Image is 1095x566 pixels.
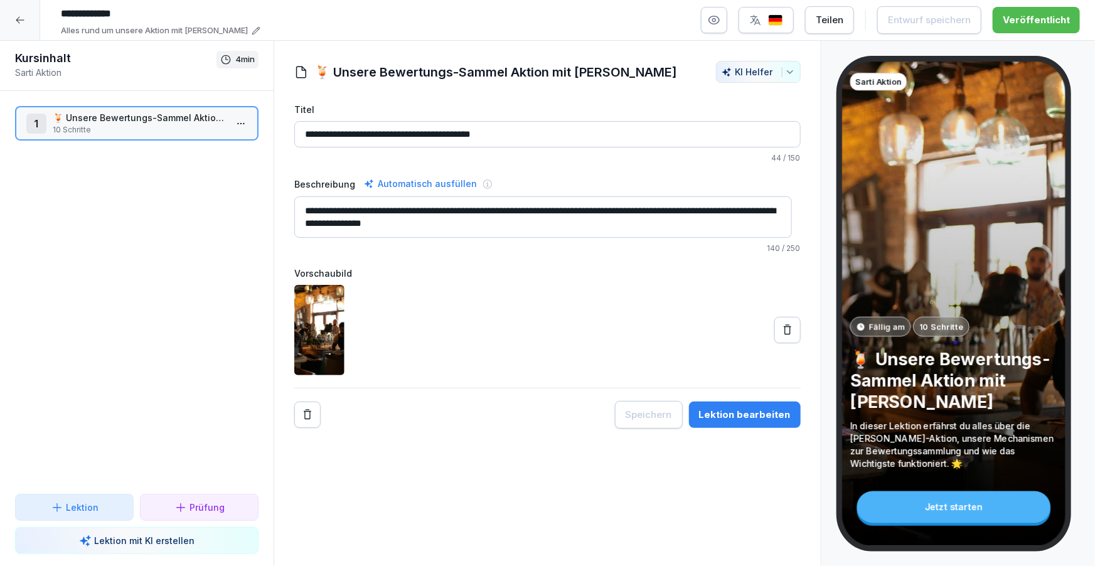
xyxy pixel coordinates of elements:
[722,67,795,77] div: KI Helfer
[767,243,781,253] span: 140
[699,408,791,422] div: Lektion bearbeiten
[1003,13,1070,27] div: Veröffentlicht
[66,501,99,514] p: Lektion
[314,63,677,82] h1: 🍹 Unsere Bewertungs-Sammel Aktion mit [PERSON_NAME]
[877,6,981,34] button: Entwurf speichern
[993,7,1080,33] button: Veröffentlicht
[294,152,801,164] p: / 150
[768,14,783,26] img: de.svg
[61,24,248,37] p: Alles rund um unsere Aktion mit [PERSON_NAME]
[615,401,683,429] button: Speichern
[294,285,345,375] img: bamnhz482jc79tz9bakocb5z.png
[294,178,355,191] label: Beschreibung
[94,534,195,547] p: Lektion mit KI erstellen
[805,6,854,34] button: Teilen
[855,76,902,88] p: Sarti Aktion
[816,13,843,27] div: Teilen
[850,420,1057,470] p: In dieser Lektion erfährst du alles über die [PERSON_NAME]-Aktion, unsere Mechanismen zur Bewertu...
[26,114,46,134] div: 1
[15,106,259,141] div: 1🍹 Unsere Bewertungs-Sammel Aktion mit [PERSON_NAME]10 Schritte
[15,66,216,79] p: Sarti Aktion
[294,103,801,116] label: Titel
[868,321,904,333] p: Fällig am
[919,321,963,333] p: 10 Schritte
[190,501,225,514] p: Prüfung
[294,243,801,254] p: / 250
[361,176,479,191] div: Automatisch ausfüllen
[15,51,216,66] h1: Kursinhalt
[294,267,801,280] label: Vorschaubild
[626,408,672,422] div: Speichern
[15,527,259,554] button: Lektion mit KI erstellen
[53,111,226,124] p: 🍹 Unsere Bewertungs-Sammel Aktion mit [PERSON_NAME]
[53,124,226,136] p: 10 Schritte
[140,494,259,521] button: Prüfung
[772,153,782,163] span: 44
[294,402,321,428] button: Remove
[888,13,971,27] div: Entwurf speichern
[857,491,1050,523] div: Jetzt starten
[716,61,801,83] button: KI Helfer
[689,402,801,428] button: Lektion bearbeiten
[15,494,134,521] button: Lektion
[850,348,1057,413] p: 🍹 Unsere Bewertungs-Sammel Aktion mit [PERSON_NAME]
[235,53,255,66] p: 4 min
